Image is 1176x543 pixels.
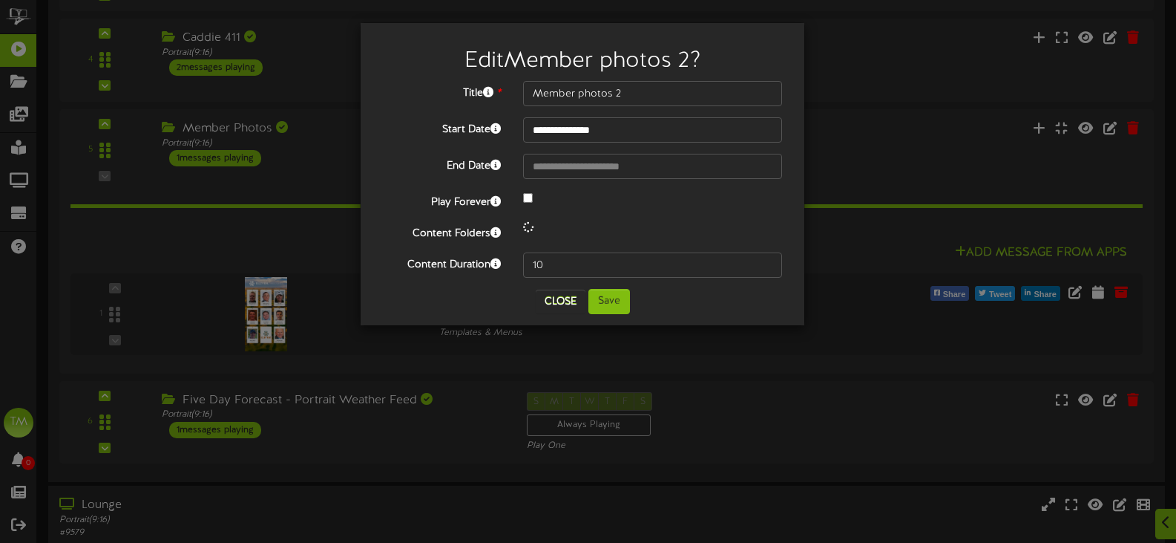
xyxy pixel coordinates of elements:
label: Title [372,81,512,101]
label: Content Folders [372,221,512,241]
input: Title [523,81,782,106]
input: 15 [523,253,782,278]
button: Save [588,289,630,314]
label: Content Duration [372,253,512,273]
label: End Date [372,154,512,174]
label: Play Forever [372,190,512,210]
label: Start Date [372,117,512,137]
h2: Edit Member photos 2 ? [383,49,782,74]
button: Close [536,290,585,313]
